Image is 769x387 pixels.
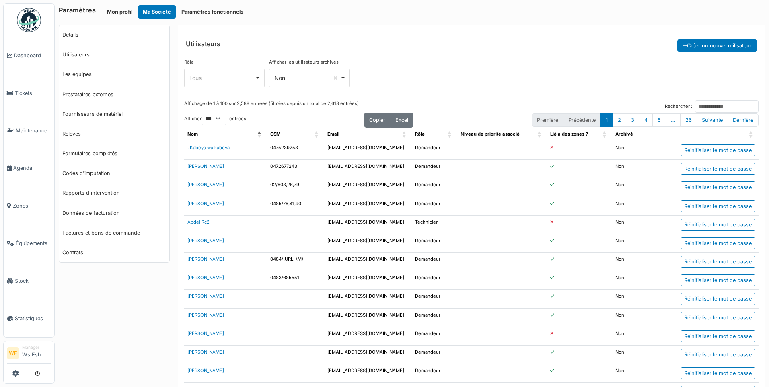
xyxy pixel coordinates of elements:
[4,74,54,111] a: Tickets
[749,128,754,141] span: : Activate to sort
[187,275,224,280] a: [PERSON_NAME]
[4,37,54,74] a: Dashboard
[59,243,169,262] a: Contrats
[324,197,412,215] td: [EMAIL_ADDRESS][DOMAIN_NAME]
[16,239,51,247] span: Équipements
[59,183,169,203] a: Rapports d'intervention
[680,113,697,127] button: 26
[15,277,51,285] span: Stock
[612,178,658,197] td: Non
[16,127,51,134] span: Maintenance
[7,347,19,359] li: WF
[176,5,249,19] button: Paramètres fonctionnels
[17,8,41,32] img: Badge_color-CXgf-gQk.svg
[324,271,412,290] td: [EMAIL_ADDRESS][DOMAIN_NAME]
[412,290,457,308] td: Demandeur
[59,223,169,243] a: Factures et bons de commande
[448,128,452,141] span: Rôle: Activate to sort
[267,178,325,197] td: 02/608,26,79
[639,113,653,127] button: 4
[187,312,224,318] a: [PERSON_NAME]
[412,346,457,364] td: Demandeur
[612,215,658,234] td: Non
[537,128,542,141] span: Niveau de priorité associé : Activate to sort
[412,141,457,159] td: Demandeur
[615,131,633,137] span: Archivé
[415,131,425,137] span: Rôle
[267,197,325,215] td: 0485/76,41,90
[602,128,607,141] span: Lié à des zones ?: Activate to sort
[390,113,413,128] button: Excel
[677,39,757,52] button: Créer un nouvel utilisateur
[4,112,54,149] a: Maintenance
[612,308,658,327] td: Non
[412,308,457,327] td: Demandeur
[532,113,759,127] nav: pagination
[187,145,230,150] a: . Kabeya wa kabeya
[324,308,412,327] td: [EMAIL_ADDRESS][DOMAIN_NAME]
[102,5,138,19] a: Mon profil
[395,117,408,123] span: Excel
[681,219,755,231] div: Réinitialiser le mot de passe
[681,367,755,379] div: Réinitialiser le mot de passe
[681,200,755,212] div: Réinitialiser le mot de passe
[681,237,755,249] div: Réinitialiser le mot de passe
[59,203,169,223] a: Données de facturation
[187,219,210,225] a: Abdel Rc2
[22,344,51,362] li: Ws Fsh
[186,40,220,48] h6: Utilisateurs
[324,178,412,197] td: [EMAIL_ADDRESS][DOMAIN_NAME]
[324,364,412,383] td: [EMAIL_ADDRESS][DOMAIN_NAME]
[652,113,666,127] button: 5
[4,262,54,299] a: Stock
[15,315,51,322] span: Statistiques
[369,117,385,123] span: Copier
[412,271,457,290] td: Demandeur
[138,5,176,19] a: Ma Société
[187,349,224,355] a: [PERSON_NAME]
[681,349,755,360] div: Réinitialiser le mot de passe
[412,364,457,383] td: Demandeur
[697,113,728,127] button: Next
[274,74,340,82] div: Non
[728,113,759,127] button: Last
[412,197,457,215] td: Demandeur
[364,113,391,128] button: Copier
[59,64,169,84] a: Les équipes
[267,253,325,271] td: 0484/[URL] (M)
[612,290,658,308] td: Non
[189,74,255,82] div: Tous
[4,300,54,337] a: Statistiques
[14,51,51,59] span: Dashboard
[612,327,658,345] td: Non
[666,113,681,127] button: …
[4,187,54,224] a: Zones
[15,89,51,97] span: Tickets
[267,271,325,290] td: 0483/685551
[4,149,54,187] a: Agenda
[270,131,280,137] span: GSM
[187,238,224,243] a: [PERSON_NAME]
[681,330,755,342] div: Réinitialiser le mot de passe
[59,45,169,64] a: Utilisateurs
[461,131,520,137] span: Niveau de priorité associé
[267,160,325,178] td: 0472677243
[257,128,262,141] span: Nom: Activate to invert sorting
[412,327,457,345] td: Demandeur
[59,84,169,104] a: Prestataires externes
[59,104,169,124] a: Fournisseurs de matériel
[187,256,224,262] a: [PERSON_NAME]
[612,234,658,252] td: Non
[324,290,412,308] td: [EMAIL_ADDRESS][DOMAIN_NAME]
[13,202,51,210] span: Zones
[4,224,54,262] a: Équipements
[324,141,412,159] td: [EMAIL_ADDRESS][DOMAIN_NAME]
[187,201,224,206] a: [PERSON_NAME]
[324,253,412,271] td: [EMAIL_ADDRESS][DOMAIN_NAME]
[315,128,319,141] span: GSM: Activate to sort
[612,346,658,364] td: Non
[612,271,658,290] td: Non
[612,197,658,215] td: Non
[324,215,412,234] td: [EMAIL_ADDRESS][DOMAIN_NAME]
